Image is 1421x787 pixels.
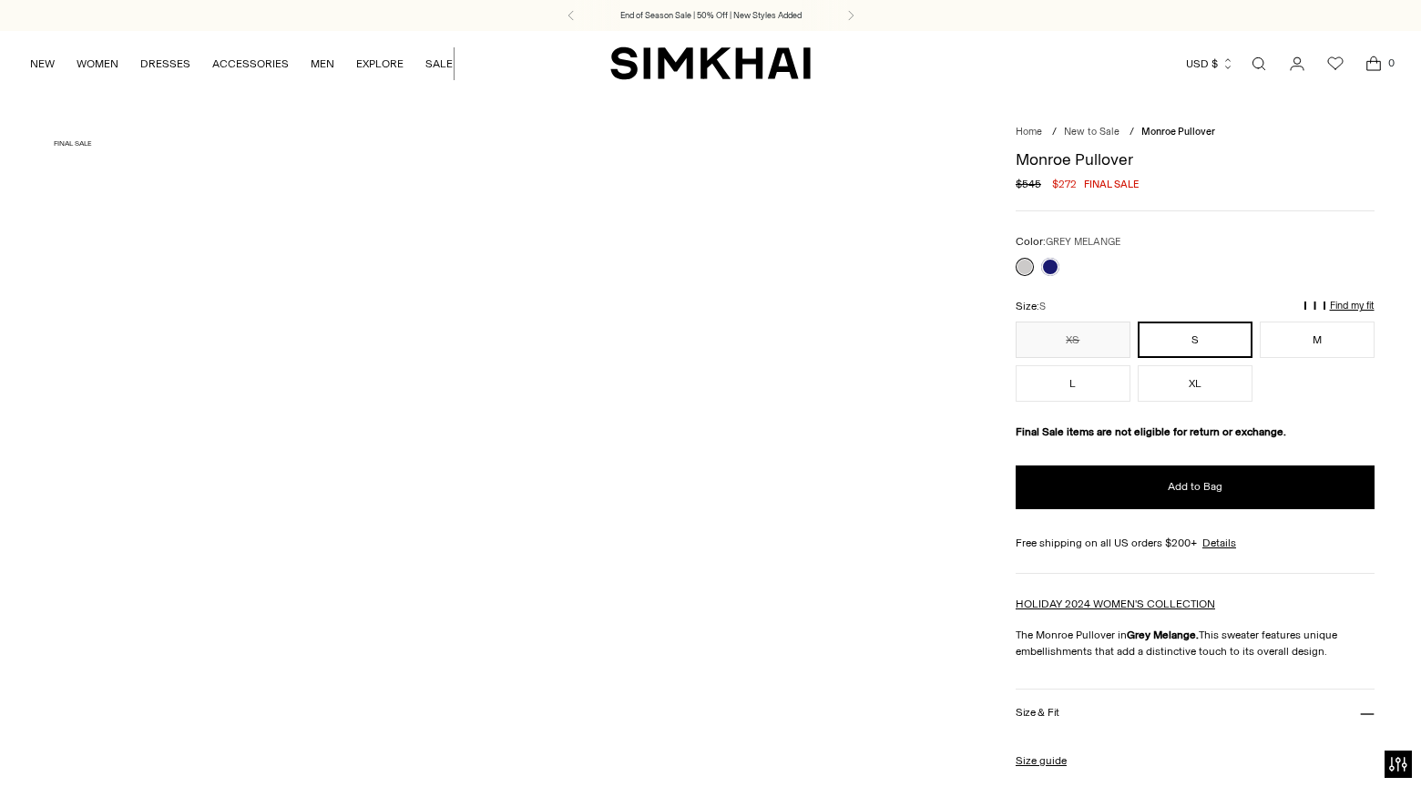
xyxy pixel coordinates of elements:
a: Details [1202,535,1236,551]
span: $272 [1052,176,1077,192]
a: New to Sale [1064,126,1119,138]
strong: Grey Melange. [1127,629,1199,641]
p: The Monroe Pullover in This sweater features unique embellishments that add a distinctive touch t... [1016,627,1375,659]
button: XL [1138,365,1252,402]
a: WOMEN [77,44,118,84]
div: / [1052,125,1057,140]
h1: Monroe Pullover [1016,151,1375,168]
span: GREY MELANGE [1046,236,1120,248]
label: Color: [1016,233,1120,250]
strong: Final Sale items are not eligible for return or exchange. [1016,425,1286,438]
h3: Size & Fit [1016,707,1059,719]
button: L [1016,365,1130,402]
a: DRESSES [140,44,190,84]
button: M [1260,322,1375,358]
button: Size & Fit [1016,690,1375,736]
span: Monroe Pullover [1141,126,1215,138]
nav: breadcrumbs [1016,125,1375,140]
a: NEW [30,44,55,84]
a: Wishlist [1317,46,1354,82]
a: SALE [425,44,453,84]
button: Add to Bag [1016,465,1375,509]
s: $545 [1016,176,1041,192]
button: S [1138,322,1252,358]
span: 0 [1383,55,1399,71]
a: SIMKHAI [610,46,811,81]
a: Home [1016,126,1042,138]
a: Go to the account page [1279,46,1315,82]
a: HOLIDAY 2024 WOMEN'S COLLECTION [1016,598,1215,610]
button: XS [1016,322,1130,358]
div: / [1130,125,1134,140]
button: USD $ [1186,44,1234,84]
span: S [1039,301,1046,312]
a: Open cart modal [1355,46,1392,82]
a: Open search modal [1241,46,1277,82]
div: Free shipping on all US orders $200+ [1016,535,1375,551]
label: Size: [1016,298,1046,315]
a: EXPLORE [356,44,404,84]
a: ACCESSORIES [212,44,289,84]
span: Add to Bag [1168,479,1222,495]
a: MEN [311,44,334,84]
a: Size guide [1016,752,1067,769]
